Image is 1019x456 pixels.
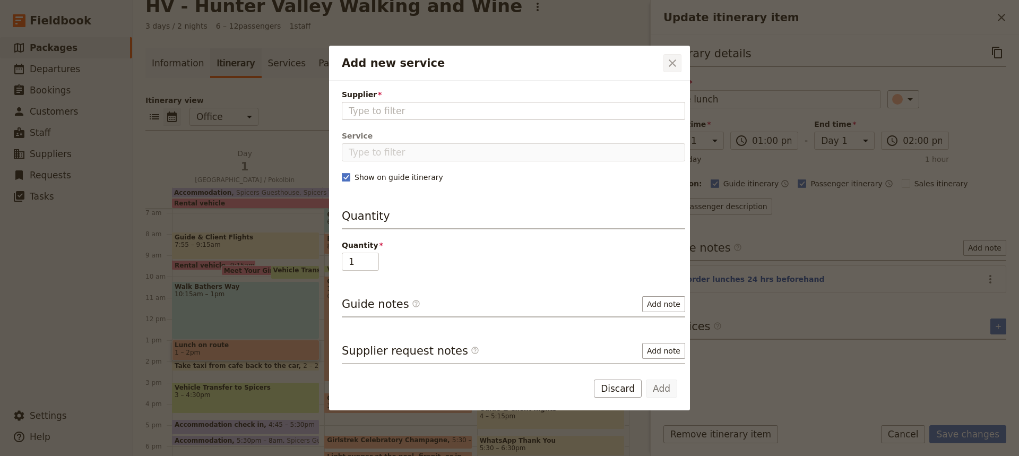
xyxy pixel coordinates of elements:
[342,55,661,71] h2: Add new service
[342,240,685,251] span: Quantity
[342,131,685,141] span: Service
[412,299,420,308] span: ​
[342,343,479,359] h3: Supplier request notes
[642,296,685,312] button: Add note
[471,346,479,355] span: ​
[342,143,685,161] input: Service
[663,54,681,72] button: Close dialog
[349,105,678,117] input: Supplier
[355,172,443,183] span: Show on guide itinerary
[342,253,379,271] input: Quantity
[471,346,479,359] span: ​
[412,299,420,312] span: ​
[342,208,685,229] h3: Quantity
[646,380,677,398] button: Add
[342,296,420,312] h3: Guide notes
[594,380,642,398] button: Discard
[642,343,685,359] button: Add note
[342,89,685,100] span: Supplier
